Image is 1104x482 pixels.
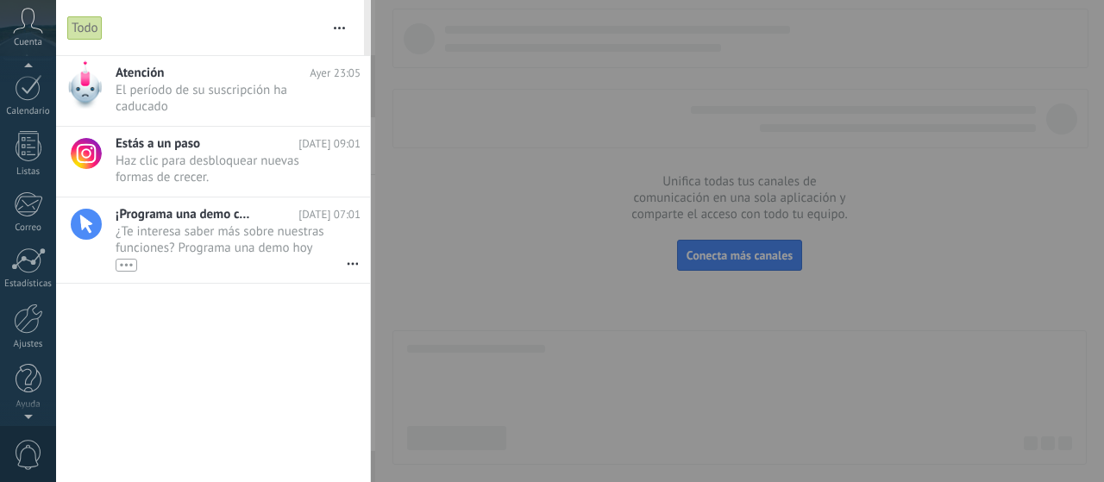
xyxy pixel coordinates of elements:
[3,106,53,117] div: Calendario
[116,153,328,185] span: Haz clic para desbloquear nuevas formas de crecer.
[3,166,53,178] div: Listas
[298,206,361,222] span: [DATE] 07:01
[56,197,370,283] a: ¡Programa una demo con un experto! [DATE] 07:01 ¿Te interesa saber más sobre nuestras funciones? ...
[3,339,53,350] div: Ajustes
[310,65,361,81] span: Ayer 23:05
[116,259,137,272] div: •••
[116,82,328,115] span: El período de su suscripción ha caducado
[14,37,42,48] span: Cuenta
[116,65,164,81] span: Atención
[3,222,53,234] div: Correo
[56,127,370,197] a: Estás a un paso [DATE] 09:01 Haz clic para desbloquear nuevas formas de crecer.
[116,206,254,222] span: ¡Programa una demo con un experto!
[3,399,53,410] div: Ayuda
[116,223,328,272] span: ¿Te interesa saber más sobre nuestras funciones? Programa una demo hoy mismo!
[3,279,53,290] div: Estadísticas
[116,135,200,152] span: Estás a un paso
[298,135,361,152] span: [DATE] 09:01
[67,16,103,41] div: Todo
[56,56,370,126] a: Atención Ayer 23:05 El período de su suscripción ha caducado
